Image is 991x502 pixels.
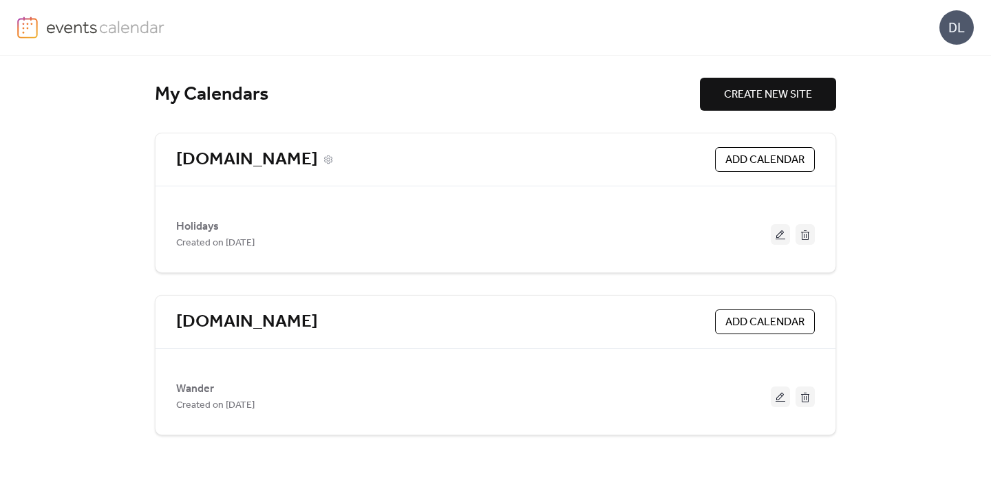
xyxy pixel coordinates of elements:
button: ADD CALENDAR [715,147,815,172]
div: DL [939,10,974,45]
a: Holidays [176,223,219,230]
button: CREATE NEW SITE [700,78,836,111]
span: Wander [176,381,214,397]
span: Created on [DATE] [176,397,255,414]
span: ADD CALENDAR [725,152,804,168]
a: Wander [176,385,214,393]
a: [DOMAIN_NAME] [176,149,318,171]
span: CREATE NEW SITE [724,87,812,103]
img: logo [17,17,38,39]
button: ADD CALENDAR [715,309,815,334]
img: logo-type [46,17,165,37]
div: My Calendars [155,83,700,107]
a: [DOMAIN_NAME] [176,311,318,334]
span: Holidays [176,219,219,235]
span: Created on [DATE] [176,235,255,252]
span: ADD CALENDAR [725,314,804,331]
